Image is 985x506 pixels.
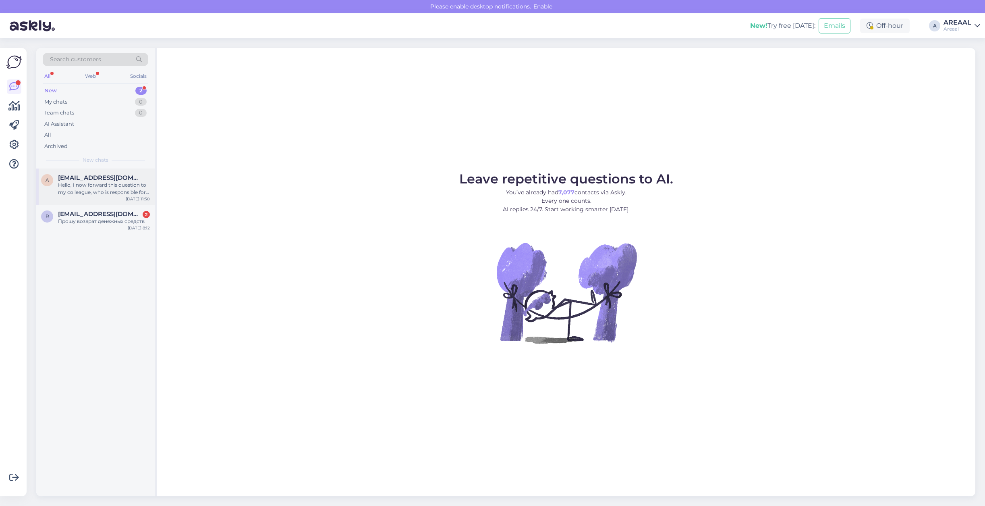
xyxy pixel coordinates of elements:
[44,131,51,139] div: All
[44,87,57,95] div: New
[860,19,910,33] div: Off-hour
[126,196,150,202] div: [DATE] 11:30
[135,98,147,106] div: 0
[819,18,850,33] button: Emails
[459,188,673,214] p: You’ve already had contacts via Askly. Every one counts. AI replies 24/7. Start working smarter [...
[129,71,148,81] div: Socials
[50,55,101,64] span: Search customers
[531,3,555,10] span: Enable
[58,181,150,196] div: Hello, I now forward this question to my colleague, who is responsible for this. The reply will b...
[44,142,68,150] div: Archived
[46,213,49,219] span: r
[46,177,49,183] span: a
[83,156,108,164] span: New chats
[750,21,815,31] div: Try free [DATE]:
[44,98,67,106] div: My chats
[135,87,147,95] div: 2
[58,210,142,218] span: ratkelite@gmail.com
[6,54,22,70] img: Askly Logo
[44,109,74,117] div: Team chats
[83,71,97,81] div: Web
[143,211,150,218] div: 2
[44,120,74,128] div: AI Assistant
[58,174,142,181] span: a.paarson@gmail.com
[43,71,52,81] div: All
[58,218,150,225] div: Прошу возврат денежных средств
[944,19,980,32] a: AREAALAreaal
[558,189,574,196] b: 7,077
[128,225,150,231] div: [DATE] 8:12
[750,22,767,29] b: New!
[135,109,147,117] div: 0
[929,20,940,31] div: A
[944,19,971,26] div: AREAAL
[494,220,639,365] img: No Chat active
[944,26,971,32] div: Areaal
[459,171,673,187] span: Leave repetitive questions to AI.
